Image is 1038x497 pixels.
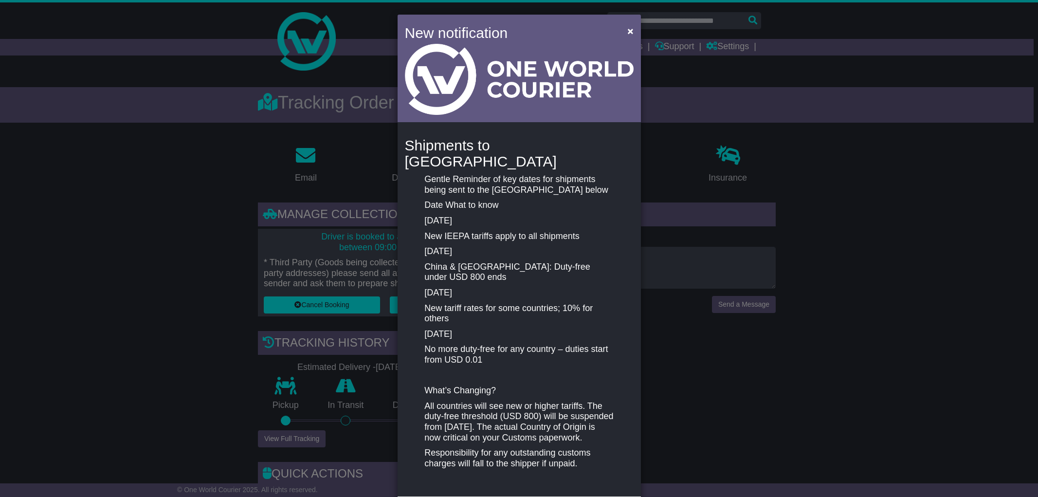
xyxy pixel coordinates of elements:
span: × [627,25,633,37]
h4: Shipments to [GEOGRAPHIC_DATA] [405,137,634,169]
p: [DATE] [424,246,613,257]
p: China & [GEOGRAPHIC_DATA]: Duty-free under USD 800 ends [424,262,613,283]
p: No more duty-free for any country – duties start from USD 0.01 [424,344,613,365]
button: Close [622,21,638,41]
h4: New notification [405,22,614,44]
p: New tariff rates for some countries; 10% for others [424,303,613,324]
p: Responsibility for any outstanding customs charges will fall to the shipper if unpaid. [424,448,613,469]
p: All countries will see new or higher tariffs. The duty-free threshold (USD 800) will be suspended... [424,401,613,443]
p: Gentle Reminder of key dates for shipments being sent to the [GEOGRAPHIC_DATA] below [424,174,613,195]
p: New IEEPA tariffs apply to all shipments [424,231,613,242]
p: [DATE] [424,288,613,298]
p: [DATE] [424,329,613,340]
p: What’s Changing? [424,386,613,396]
p: Date What to know [424,200,613,211]
img: Light [405,44,634,115]
p: [DATE] [424,216,613,226]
